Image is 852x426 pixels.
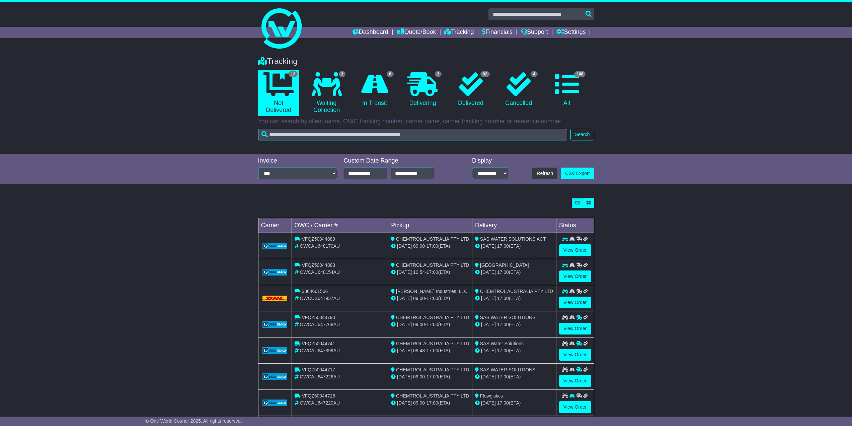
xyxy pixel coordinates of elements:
span: 09:00 [413,400,425,406]
span: SAS WATER SOLUTIONS ACT [480,236,546,242]
span: CHEMTROL AUSTRALIA PTY LTD [480,289,553,294]
span: 108 [574,71,586,77]
img: GetCarrierServiceLogo [262,321,288,328]
span: OWCUS647937AU [300,296,340,301]
span: OWCAU647220AU [300,400,340,406]
div: (ETA) [475,373,553,380]
div: Tracking [255,57,598,66]
span: © One World Courier 2025. All rights reserved. [145,418,242,424]
span: [DATE] [481,296,496,301]
span: SAS WATER SOLUTIONS [480,367,536,372]
span: 09:00 [413,243,425,249]
span: 92 [480,71,489,77]
td: Carrier [258,218,292,233]
span: OWCAU648170AU [300,243,340,249]
span: [GEOGRAPHIC_DATA] [480,262,529,268]
span: [DATE] [481,322,496,327]
span: VFQZ50044741 [302,341,335,346]
div: - (ETA) [391,373,469,380]
span: [DATE] [481,348,496,353]
a: Tracking [444,27,474,38]
div: (ETA) [475,295,553,302]
div: - (ETA) [391,295,469,302]
span: 6 [387,71,394,77]
span: 17:00 [427,348,438,353]
p: You can search by client name, OWC tracking number, carrier name, carrier tracking number or refe... [258,118,594,125]
span: VFQZ50044889 [302,236,335,242]
span: [DATE] [397,348,412,353]
button: Search [570,129,594,140]
span: 09:00 [413,374,425,379]
span: CHEMTROL AUSTRALIA PTY LTD [396,315,469,320]
a: View Order [559,297,591,308]
img: GetCarrierServiceLogo [262,243,288,249]
span: 17:00 [427,374,438,379]
span: 09:00 [413,296,425,301]
img: GetCarrierServiceLogo [262,373,288,380]
button: Refresh [532,168,557,179]
span: 17:00 [497,269,509,275]
span: VFQZ50044883 [302,262,335,268]
span: 17:00 [497,348,509,353]
span: [DATE] [397,269,412,275]
span: OWCAU648154AU [300,269,340,275]
a: View Order [559,349,591,361]
div: (ETA) [475,347,553,354]
a: 4 Cancelled [498,70,539,109]
span: 12 [289,71,298,77]
span: 08:43 [413,348,425,353]
div: (ETA) [475,400,553,407]
a: CSV Export [561,168,594,179]
span: [DATE] [397,243,412,249]
a: 12 Not Delivered [258,70,299,116]
a: View Order [559,244,591,256]
span: 17:00 [427,269,438,275]
img: GetCarrierServiceLogo [262,400,288,406]
a: 6 In Transit [354,70,395,109]
span: [DATE] [481,374,496,379]
span: 17:00 [427,322,438,327]
span: 17:00 [427,243,438,249]
span: 17:00 [427,400,438,406]
a: Financials [482,27,513,38]
span: 4 [531,71,538,77]
img: GetCarrierServiceLogo [262,269,288,276]
span: [DATE] [397,374,412,379]
a: View Order [559,375,591,387]
td: Status [556,218,594,233]
div: Custom Date Range [344,157,451,165]
div: - (ETA) [391,269,469,276]
span: OWCAU647399AU [300,348,340,353]
div: Display [472,157,508,165]
div: - (ETA) [391,321,469,328]
span: 17:00 [427,296,438,301]
div: (ETA) [475,243,553,250]
img: DHL.png [262,296,288,301]
span: 09:00 [413,322,425,327]
span: VFQZ50044716 [302,393,335,399]
span: 17:00 [497,296,509,301]
span: CHEMTROL AUSTRALIA PTY LTD [396,236,469,242]
span: [DATE] [481,243,496,249]
span: 3 [435,71,442,77]
a: Dashboard [353,27,388,38]
span: 17:00 [497,243,509,249]
a: Support [521,27,548,38]
span: 3 [339,71,346,77]
a: 3 Delivering [402,70,443,109]
span: SAS Water Solutions [480,341,524,346]
a: Quote/Book [396,27,436,38]
span: [DATE] [397,400,412,406]
div: (ETA) [475,321,553,328]
div: (ETA) [475,269,553,276]
span: [DATE] [481,269,496,275]
a: View Order [559,323,591,334]
div: - (ETA) [391,400,469,407]
img: GetCarrierServiceLogo [262,347,288,354]
span: [PERSON_NAME] Industries, LLC [396,289,467,294]
span: VFQZ50044717 [302,367,335,372]
div: - (ETA) [391,243,469,250]
div: - (ETA) [391,347,469,354]
span: 10:54 [413,269,425,275]
span: CHEMTROL AUSTRALIA PTY LTD [396,341,469,346]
